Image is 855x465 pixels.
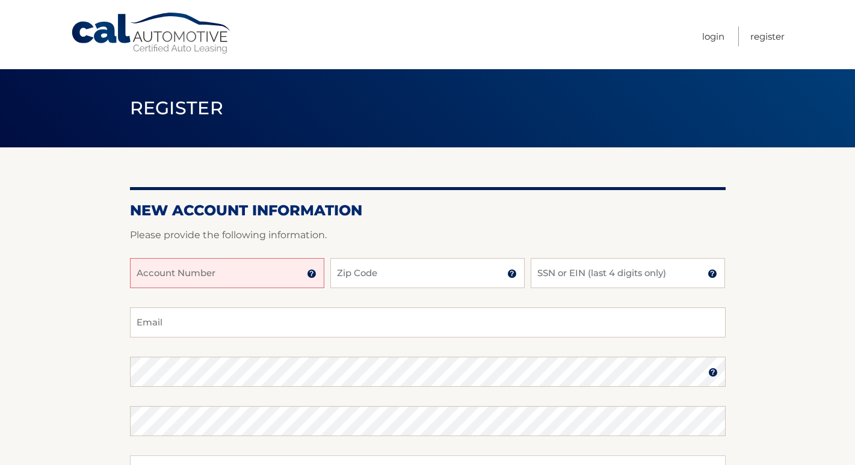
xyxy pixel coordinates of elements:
a: Cal Automotive [70,12,233,55]
p: Please provide the following information. [130,227,726,244]
img: tooltip.svg [708,368,718,377]
a: Login [702,26,724,46]
input: Zip Code [330,258,525,288]
span: Register [130,97,224,119]
input: Email [130,307,726,337]
img: tooltip.svg [708,269,717,279]
h2: New Account Information [130,202,726,220]
input: SSN or EIN (last 4 digits only) [531,258,725,288]
img: tooltip.svg [507,269,517,279]
a: Register [750,26,785,46]
input: Account Number [130,258,324,288]
img: tooltip.svg [307,269,316,279]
